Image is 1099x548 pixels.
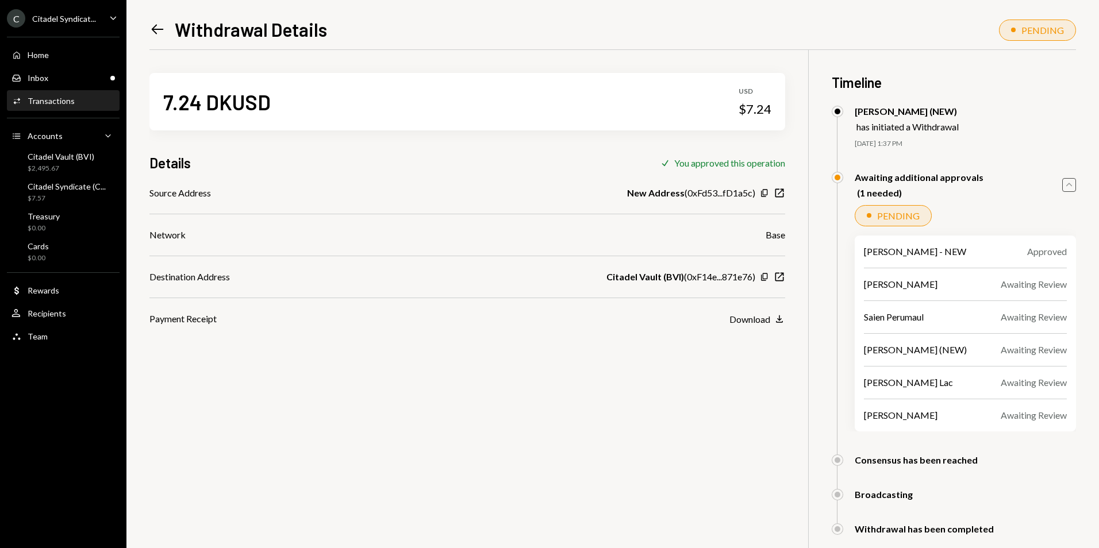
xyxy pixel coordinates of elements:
[1001,376,1067,389] div: Awaiting Review
[7,303,120,323] a: Recipients
[674,157,785,168] div: You approved this operation
[864,277,937,291] div: [PERSON_NAME]
[149,312,217,326] div: Payment Receipt
[864,408,937,422] div: [PERSON_NAME]
[28,211,60,221] div: Treasury
[855,523,994,534] div: Withdrawal has been completed
[864,245,966,258] div: [PERSON_NAME] - NEW
[1001,277,1067,291] div: Awaiting Review
[864,376,953,389] div: [PERSON_NAME] Lac
[7,67,120,88] a: Inbox
[627,186,685,200] b: New Address
[7,178,120,206] a: Citadel Syndicate (C...$7.57
[7,208,120,236] a: Treasury$0.00
[149,153,191,172] h3: Details
[28,96,75,106] div: Transactions
[28,241,49,251] div: Cards
[1001,343,1067,357] div: Awaiting Review
[1027,245,1067,258] div: Approved
[877,210,920,221] div: PENDING
[855,139,1076,149] div: [DATE] 1:37 PM
[864,310,924,324] div: Saien Perumaul
[766,228,785,242] div: Base
[28,152,94,161] div: Citadel Vault (BVI)
[149,228,186,242] div: Network
[1001,408,1067,422] div: Awaiting Review
[28,223,60,233] div: $0.00
[7,90,120,111] a: Transactions
[28,164,94,173] div: $2,495.67
[855,106,959,117] div: [PERSON_NAME] (NEW)
[729,313,785,326] button: Download
[32,14,96,24] div: Citadel Syndicat...
[28,285,59,295] div: Rewards
[28,194,106,203] div: $7.57
[7,326,120,346] a: Team
[739,101,771,117] div: $7.24
[739,87,771,97] div: USD
[175,18,327,41] h1: Withdrawal Details
[627,186,755,200] div: ( 0xFd53...fD1a5c )
[864,343,967,357] div: [PERSON_NAME] (NEW)
[832,73,1076,92] h3: Timeline
[855,172,983,183] div: Awaiting additional approvals
[606,270,755,284] div: ( 0xF14e...871e76 )
[1021,25,1064,36] div: PENDING
[7,238,120,265] a: Cards$0.00
[28,331,48,341] div: Team
[7,280,120,300] a: Rewards
[28,253,49,263] div: $0.00
[856,121,959,132] div: has initiated a Withdrawal
[7,148,120,176] a: Citadel Vault (BVI)$2,495.67
[7,9,25,28] div: C
[149,270,230,284] div: Destination Address
[28,50,49,60] div: Home
[149,186,211,200] div: Source Address
[163,89,271,115] div: 7.24 DKUSD
[7,125,120,146] a: Accounts
[1001,310,1067,324] div: Awaiting Review
[855,489,913,500] div: Broadcasting
[28,131,63,141] div: Accounts
[28,308,66,318] div: Recipients
[606,270,684,284] b: Citadel Vault (BVI)
[28,182,106,191] div: Citadel Syndicate (C...
[7,44,120,65] a: Home
[857,187,983,198] div: (1 needed)
[729,314,770,325] div: Download
[28,73,48,83] div: Inbox
[855,454,978,465] div: Consensus has been reached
